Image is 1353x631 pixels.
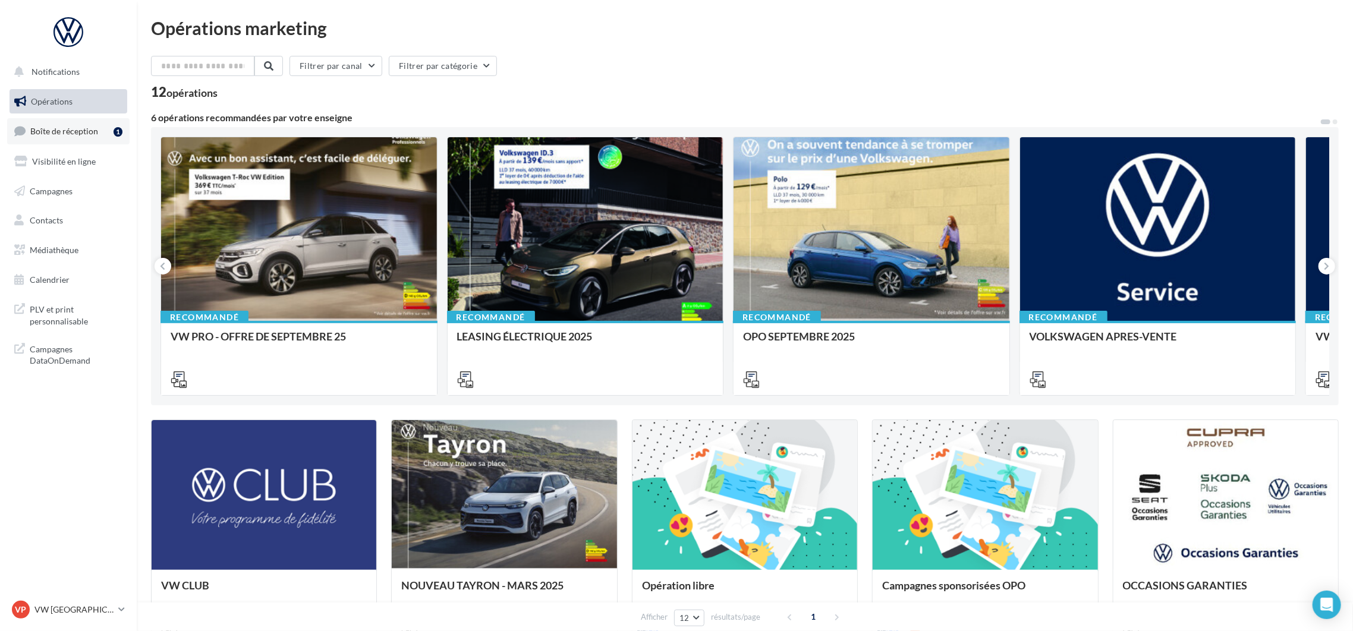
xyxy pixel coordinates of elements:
[679,613,690,623] span: 12
[7,267,130,292] a: Calendrier
[31,96,73,106] span: Opérations
[32,156,96,166] span: Visibilité en ligne
[642,579,848,603] div: Opération libre
[30,185,73,195] span: Campagnes
[15,604,27,616] span: VP
[711,611,760,623] span: résultats/page
[30,301,122,327] span: PLV et print personnalisable
[32,67,80,77] span: Notifications
[30,215,63,225] span: Contacts
[30,341,122,367] span: Campagnes DataOnDemand
[166,87,218,98] div: opérations
[804,607,823,626] span: 1
[7,208,130,233] a: Contacts
[7,149,130,174] a: Visibilité en ligne
[7,59,125,84] button: Notifications
[151,86,218,99] div: 12
[1123,579,1329,603] div: OCCASIONS GARANTIES
[30,245,78,255] span: Médiathèque
[7,238,130,263] a: Médiathèque
[7,296,130,332] a: PLV et print personnalisable
[733,311,821,324] div: Recommandé
[389,56,497,76] button: Filtrer par catégorie
[882,579,1088,603] div: Campagnes sponsorisées OPO
[171,330,427,354] div: VW PRO - OFFRE DE SEPTEMBRE 25
[401,579,607,603] div: NOUVEAU TAYRON - MARS 2025
[30,275,70,285] span: Calendrier
[743,330,1000,354] div: OPO SEPTEMBRE 2025
[10,598,127,621] a: VP VW [GEOGRAPHIC_DATA] 13
[1313,591,1341,619] div: Open Intercom Messenger
[34,604,114,616] p: VW [GEOGRAPHIC_DATA] 13
[161,311,248,324] div: Recommandé
[1020,311,1107,324] div: Recommandé
[7,179,130,204] a: Campagnes
[641,611,668,623] span: Afficher
[7,89,130,114] a: Opérations
[447,311,535,324] div: Recommandé
[7,118,130,144] a: Boîte de réception1
[151,19,1339,37] div: Opérations marketing
[7,336,130,371] a: Campagnes DataOnDemand
[457,330,714,354] div: LEASING ÉLECTRIQUE 2025
[30,126,98,136] span: Boîte de réception
[114,127,122,137] div: 1
[674,610,704,626] button: 12
[151,113,1320,122] div: 6 opérations recommandées par votre enseigne
[161,579,367,603] div: VW CLUB
[1030,330,1286,354] div: VOLKSWAGEN APRES-VENTE
[290,56,382,76] button: Filtrer par canal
